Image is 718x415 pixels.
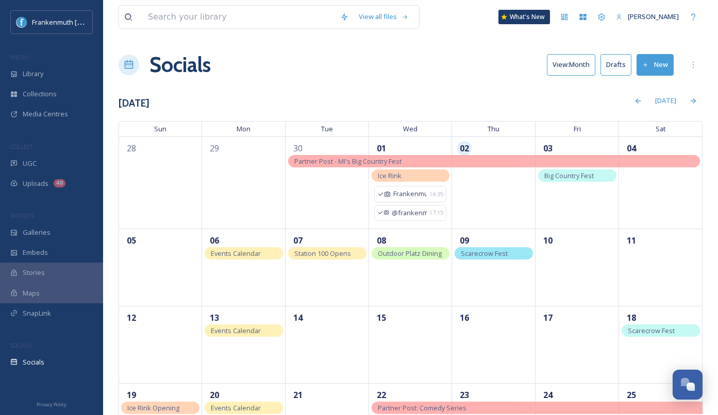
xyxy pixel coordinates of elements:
span: 05 [124,233,139,248]
span: Collections [23,89,57,99]
span: Partner Post: Comedy Series [378,403,466,412]
span: WIDGETS [10,212,34,219]
button: Open Chat [673,370,703,400]
span: Fri [536,121,619,136]
a: Drafts [600,54,637,75]
span: 30 [291,141,305,155]
span: 22 [374,388,389,402]
a: View all files [354,7,414,27]
span: 06 [207,233,222,248]
span: Thu [452,121,536,136]
span: 13 [207,310,222,325]
span: 14:35 [429,190,443,199]
span: 15 [374,310,389,325]
span: Events Calendar [211,403,261,412]
span: Events Calendar [211,326,261,335]
span: Scarecrow Fest Deadline [461,249,508,270]
span: Maps [23,288,40,298]
span: 20 [207,388,222,402]
span: 12 [124,310,139,325]
span: 24 [541,388,555,402]
span: SnapLink [23,308,51,318]
h3: [DATE] [119,96,149,111]
span: Scarecrow Fest [628,326,675,335]
span: 19 [124,388,139,402]
span: UGC [23,159,37,168]
a: Socials [149,49,211,80]
span: Ice Rink Opening [127,403,179,412]
a: Privacy Policy [37,397,66,410]
span: Frankenmuth [US_STATE] [32,17,110,27]
span: COLLECT [10,143,32,150]
span: 28 [124,141,139,155]
button: Drafts [600,54,631,75]
span: 10 [541,233,555,248]
span: [PERSON_NAME] [628,12,679,21]
div: [DATE] [650,91,681,111]
a: What's New [498,10,550,24]
img: Social%20Media%20PFP%202025.jpg [16,17,27,27]
span: MEDIA [10,53,28,61]
span: Uploads [23,179,48,188]
span: 08 [374,233,389,248]
span: Privacy Policy [37,401,66,408]
span: 04 [624,141,639,155]
span: Socials [23,357,44,367]
a: [PERSON_NAME] [611,7,684,27]
span: Partner Post - MI's Big Country Fest [294,157,402,166]
span: 07 [291,233,305,248]
span: Galleries [23,228,51,237]
span: 17 [541,310,555,325]
span: Media Centres [23,109,68,119]
span: Tue [286,121,369,136]
span: Wed [369,121,453,136]
span: Station 100 Opens [294,249,351,258]
span: Big Country Fest [544,171,594,180]
span: Outdoor Platz Dining [378,249,442,258]
span: Mon [202,121,286,136]
span: Ice Rink [378,171,402,180]
span: Events Calendar [211,249,261,258]
span: 09 [457,233,472,248]
span: Frankenmuth [393,189,427,199]
span: 02 [457,141,472,155]
span: @frankenmuth [392,208,427,218]
span: SOCIALS [10,341,31,349]
span: 16 [457,310,472,325]
div: 40 [54,179,65,187]
span: Sat [619,121,703,136]
span: 21 [291,388,305,402]
span: 14 [291,310,305,325]
span: 11 [624,233,639,248]
button: New [637,54,674,75]
span: 03 [541,141,555,155]
span: 17:15 [429,209,443,217]
span: 23 [457,388,472,402]
input: Search your library [143,6,335,28]
span: 18 [624,310,639,325]
span: 29 [207,141,222,155]
button: View:Month [547,54,595,75]
span: 01 [374,141,389,155]
span: Embeds [23,248,48,257]
span: Stories [23,268,45,278]
span: Library [23,69,43,79]
span: 25 [624,388,639,402]
span: Sun [119,121,202,136]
